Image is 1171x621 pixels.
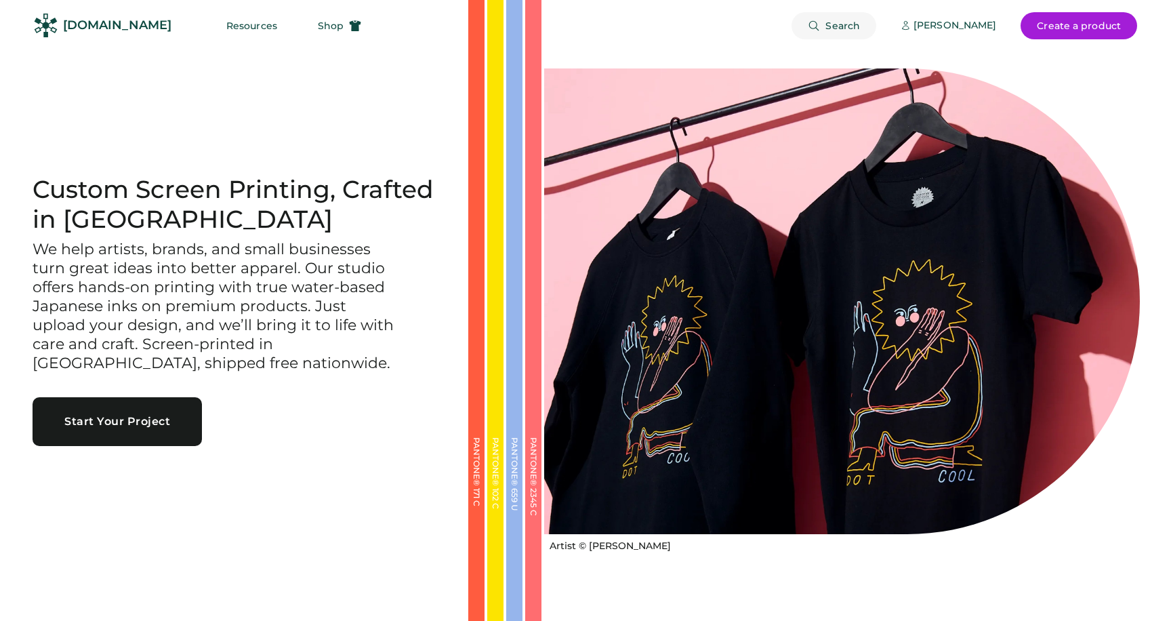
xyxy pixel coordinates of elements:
span: Shop [318,21,344,31]
div: [PERSON_NAME] [913,19,996,33]
div: PANTONE® 2345 C [529,437,537,573]
div: [DOMAIN_NAME] [63,17,171,34]
button: Shop [302,12,377,39]
button: Create a product [1021,12,1137,39]
h3: We help artists, brands, and small businesses turn great ideas into better apparel. Our studio of... [33,240,398,373]
img: Rendered Logo - Screens [34,14,58,37]
button: Search [792,12,876,39]
div: PANTONE® 659 U [510,437,518,573]
button: Start Your Project [33,397,202,446]
button: Resources [210,12,293,39]
div: PANTONE® 171 C [472,437,480,573]
div: PANTONE® 102 C [491,437,499,573]
div: Artist © [PERSON_NAME] [550,540,671,553]
span: Search [825,21,860,31]
a: Artist © [PERSON_NAME] [544,534,671,553]
h1: Custom Screen Printing, Crafted in [GEOGRAPHIC_DATA] [33,175,436,235]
